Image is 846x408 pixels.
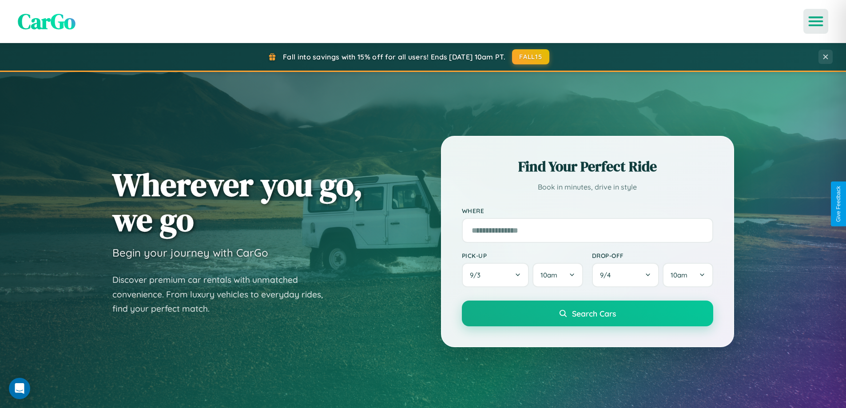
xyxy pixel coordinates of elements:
button: 10am [532,263,583,287]
span: 10am [540,271,557,279]
h1: Wherever you go, we go [112,167,363,237]
button: 10am [663,263,713,287]
div: Open Intercom Messenger [9,378,30,399]
h2: Find Your Perfect Ride [462,157,713,176]
button: Open menu [803,9,828,34]
span: 9 / 3 [470,271,485,279]
span: 10am [671,271,687,279]
button: 9/3 [462,263,529,287]
p: Discover premium car rentals with unmatched convenience. From luxury vehicles to everyday rides, ... [112,273,334,316]
p: Book in minutes, drive in style [462,181,713,194]
span: CarGo [18,7,75,36]
button: FALL15 [512,49,549,64]
button: Search Cars [462,301,713,326]
div: Give Feedback [835,186,842,222]
button: 9/4 [592,263,659,287]
span: Fall into savings with 15% off for all users! Ends [DATE] 10am PT. [283,52,505,61]
label: Drop-off [592,252,713,259]
span: 9 / 4 [600,271,615,279]
label: Where [462,207,713,214]
label: Pick-up [462,252,583,259]
span: Search Cars [572,309,616,318]
h3: Begin your journey with CarGo [112,246,268,259]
